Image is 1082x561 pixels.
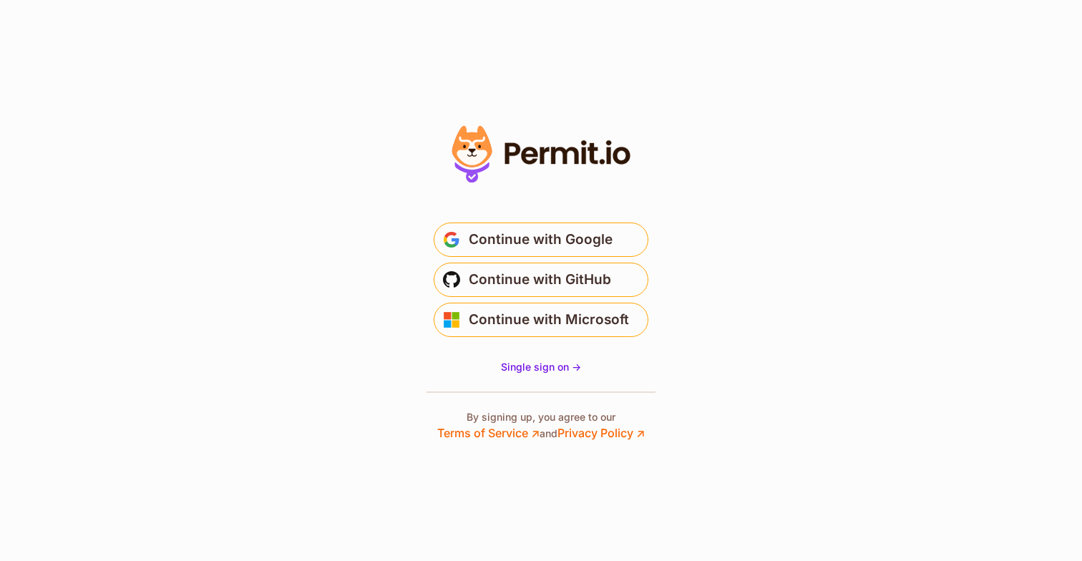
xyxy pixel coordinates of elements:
button: Continue with Google [434,223,648,257]
span: Continue with Microsoft [469,308,629,331]
a: Privacy Policy ↗ [557,426,645,440]
span: Continue with Google [469,228,613,251]
a: Single sign on -> [501,360,581,374]
p: By signing up, you agree to our and [437,410,645,442]
span: Single sign on -> [501,361,581,373]
a: Terms of Service ↗ [437,426,540,440]
span: Continue with GitHub [469,268,611,291]
button: Continue with Microsoft [434,303,648,337]
button: Continue with GitHub [434,263,648,297]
